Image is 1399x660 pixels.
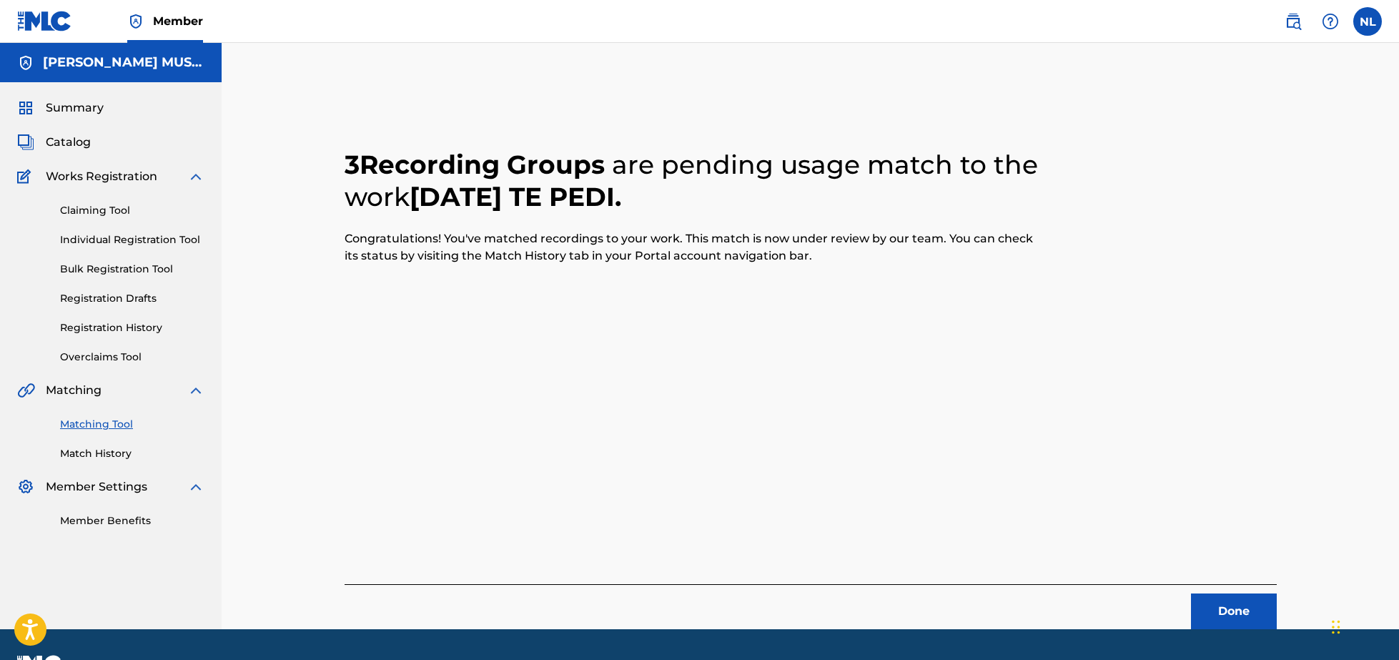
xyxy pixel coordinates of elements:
span: Catalog [46,134,91,151]
h2: 3 Recording Groups [DATE] TE PEDI . [345,149,1044,213]
a: Match History [60,446,204,461]
img: expand [187,478,204,496]
img: Catalog [17,134,34,151]
a: Claiming Tool [60,203,204,218]
a: Overclaims Tool [60,350,204,365]
img: Matching [17,382,35,399]
span: Matching [46,382,102,399]
iframe: Chat Widget [1328,591,1399,660]
img: Accounts [17,54,34,72]
span: Member [153,13,203,29]
button: Done [1191,593,1277,629]
h5: MAXIMO AGUIRRE MUSIC PUBLISHING, INC. [43,54,204,71]
a: Registration History [60,320,204,335]
a: Registration Drafts [60,291,204,306]
div: Drag [1332,606,1340,649]
iframe: Resource Center [1359,435,1399,551]
img: MLC Logo [17,11,72,31]
p: Congratulations! You've matched recordings to your work. This match is now under review by our te... [345,230,1044,265]
a: Bulk Registration Tool [60,262,204,277]
img: expand [187,382,204,399]
img: Top Rightsholder [127,13,144,30]
span: Summary [46,99,104,117]
div: User Menu [1353,7,1382,36]
a: Public Search [1279,7,1307,36]
img: Member Settings [17,478,34,496]
img: expand [187,168,204,185]
a: Member Benefits [60,513,204,528]
a: Matching Tool [60,417,204,432]
img: Works Registration [17,168,36,185]
a: Individual Registration Tool [60,232,204,247]
img: help [1322,13,1339,30]
span: are pending usage match to the work [345,149,1038,212]
a: SummarySummary [17,99,104,117]
a: CatalogCatalog [17,134,91,151]
div: Help [1316,7,1345,36]
span: Member Settings [46,478,147,496]
span: Works Registration [46,168,157,185]
img: search [1285,13,1302,30]
img: Summary [17,99,34,117]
